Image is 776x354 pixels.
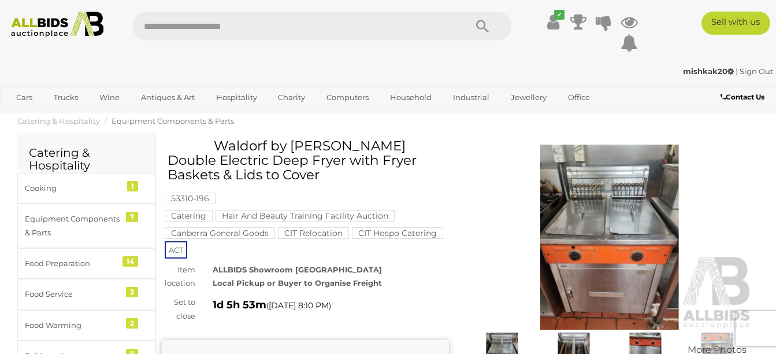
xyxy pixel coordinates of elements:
[683,67,734,76] strong: mishkak20
[503,88,554,107] a: Jewellery
[165,228,275,238] a: Canberra General Goods
[126,318,138,329] div: 2
[352,228,443,238] a: CIT Hospo Catering
[466,145,753,330] img: Waldorf by Moffat Double Electric Deep Fryer with Fryer Baskets & Lids to Cover
[736,67,738,76] span: |
[165,241,187,259] span: ACT
[209,88,265,107] a: Hospitality
[165,210,213,222] mark: Catering
[213,298,266,311] strong: 1d 5h 53m
[319,88,376,107] a: Computers
[54,107,151,126] a: [GEOGRAPHIC_DATA]
[445,88,497,107] a: Industrial
[126,287,138,297] div: 3
[740,67,773,76] a: Sign Out
[278,227,349,239] mark: CIT Relocation
[168,139,446,183] h1: Waldorf by [PERSON_NAME] Double Electric Deep Fryer with Fryer Baskets & Lids to Cover
[278,228,349,238] a: CIT Relocation
[454,12,511,40] button: Search
[25,182,120,195] div: Cooking
[112,116,234,126] a: Equipment Components & Parts
[560,88,597,107] a: Office
[153,296,204,323] div: Set to close
[701,12,770,35] a: Sell with us
[165,227,275,239] mark: Canberra General Goods
[165,193,216,204] mark: 53310-196
[213,278,382,287] strong: Local Pickup or Buyer to Organise Freight
[383,88,439,107] a: Household
[352,227,443,239] mark: CIT Hospo Catering
[17,173,155,204] a: Cooking 1
[127,181,138,191] div: 1
[17,248,155,279] a: Food Preparation 14
[9,107,47,126] a: Sports
[126,212,138,222] div: 7
[17,204,155,248] a: Equipment Components & Parts 7
[9,88,40,107] a: Cars
[721,91,767,104] a: Contact Us
[122,256,138,267] div: 14
[683,67,736,76] a: mishkak20
[269,300,329,311] span: [DATE] 8:10 PM
[25,287,120,301] div: Food Service
[165,211,213,220] a: Catering
[17,279,155,309] a: Food Service 3
[46,88,86,107] a: Trucks
[165,194,216,203] a: 53310-196
[25,212,120,239] div: Equipment Components & Parts
[270,88,313,107] a: Charity
[216,211,395,220] a: Hair And Beauty Training Facility Auction
[216,210,395,222] mark: Hair And Beauty Training Facility Auction
[544,12,562,32] a: ✔
[92,88,127,107] a: Wine
[554,10,565,20] i: ✔
[133,88,202,107] a: Antiques & Art
[29,146,144,172] h2: Catering & Hospitality
[266,301,331,310] span: ( )
[25,257,120,270] div: Food Preparation
[25,319,120,332] div: Food Warming
[17,310,155,341] a: Food Warming 2
[6,12,109,38] img: Allbids.com.au
[213,265,382,274] strong: ALLBIDS Showroom [GEOGRAPHIC_DATA]
[17,116,100,126] a: Catering & Hospitality
[721,93,764,101] b: Contact Us
[153,263,204,290] div: Item location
